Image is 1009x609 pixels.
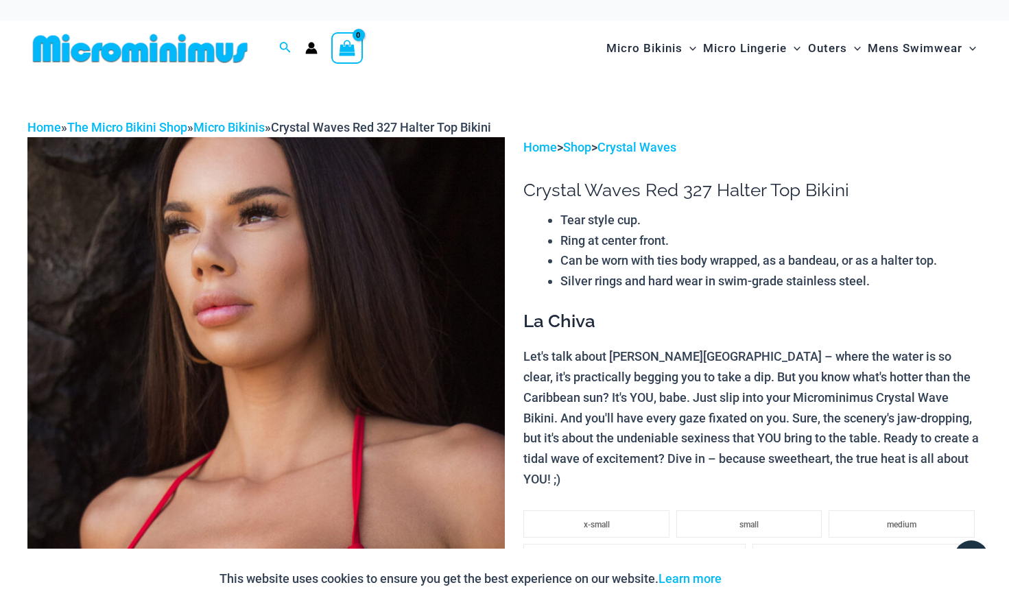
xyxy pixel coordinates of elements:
a: Search icon link [279,40,292,57]
h1: Crystal Waves Red 327 Halter Top Bikini [523,180,982,201]
a: Micro Bikinis [193,120,265,134]
span: Mens Swimwear [868,31,962,66]
span: small [739,520,759,529]
a: Learn more [658,571,722,586]
a: The Micro Bikini Shop [67,120,187,134]
span: Menu Toggle [962,31,976,66]
span: Menu Toggle [682,31,696,66]
a: Home [27,120,61,134]
span: Crystal Waves Red 327 Halter Top Bikini [271,120,491,134]
p: Let's talk about [PERSON_NAME][GEOGRAPHIC_DATA] – where the water is so clear, it's practically b... [523,346,982,489]
li: Silver rings and hard wear in swim-grade stainless steel. [560,271,982,291]
span: medium [887,520,916,529]
li: Can be worn with ties body wrapped, as a bandeau, or as a halter top. [560,250,982,271]
a: Mens SwimwearMenu ToggleMenu Toggle [864,27,980,69]
li: Ring at center front. [560,230,982,251]
span: Menu Toggle [787,31,800,66]
a: Micro BikinisMenu ToggleMenu Toggle [603,27,700,69]
span: » » » [27,120,491,134]
span: Micro Bikinis [606,31,682,66]
li: x-small [523,510,669,538]
li: large [523,544,746,571]
nav: Site Navigation [601,25,982,71]
button: Accept [732,562,790,595]
li: small [676,510,822,538]
p: This website uses cookies to ensure you get the best experience on our website. [219,569,722,589]
a: Account icon link [305,42,318,54]
li: Tear style cup. [560,210,982,230]
span: Menu Toggle [847,31,861,66]
li: medium [829,510,975,538]
span: Outers [808,31,847,66]
li: x-large [752,544,975,571]
a: Shop [563,140,591,154]
p: > > [523,137,982,158]
a: Home [523,140,557,154]
a: Micro LingerieMenu ToggleMenu Toggle [700,27,804,69]
span: Micro Lingerie [703,31,787,66]
a: OutersMenu ToggleMenu Toggle [805,27,864,69]
a: View Shopping Cart, empty [331,32,363,64]
span: x-small [584,520,610,529]
img: MM SHOP LOGO FLAT [27,33,253,64]
a: Crystal Waves [597,140,676,154]
h3: La Chiva [523,310,982,333]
